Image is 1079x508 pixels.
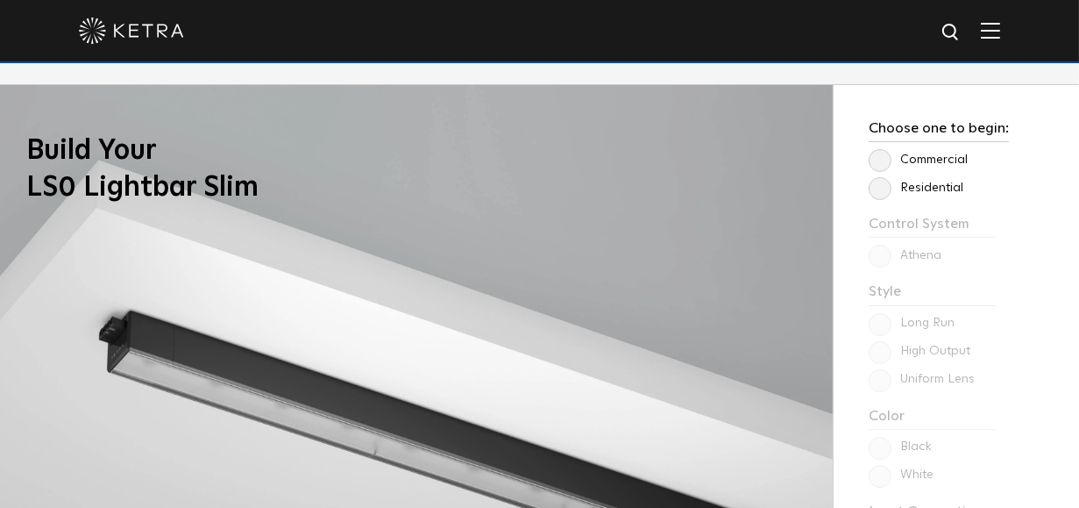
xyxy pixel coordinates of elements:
img: ketra-logo-2019-white [79,18,184,44]
h3: Choose one to begin: [869,120,1009,142]
img: search icon [941,22,962,44]
img: Hamburger%20Nav.svg [981,22,1000,39]
label: Residential [869,181,963,196]
label: Commercial [869,153,968,168]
